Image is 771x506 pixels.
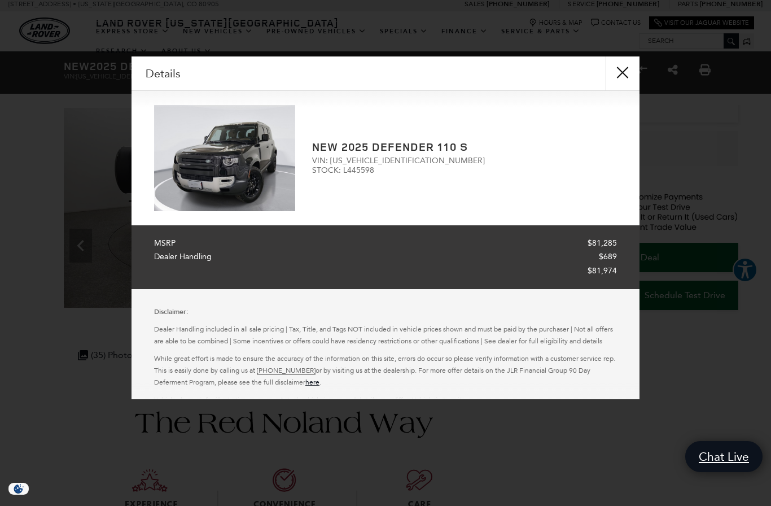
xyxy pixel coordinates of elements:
[599,250,617,264] span: $689
[312,141,617,153] h2: New 2025 Defender 110 S
[154,237,617,251] a: MSRP $81,285
[6,483,32,495] section: Click to Open Cookie Consent Modal
[685,441,763,472] a: Chat Live
[305,378,319,386] a: here
[154,250,217,264] span: Dealer Handling
[693,449,755,464] span: Chat Live
[154,353,617,389] p: While great effort is made to ensure the accuracy of the information on this site, errors do occu...
[606,56,639,90] button: close
[154,105,295,211] img: 2025 LAND ROVER Defender 110 S
[154,324,617,347] p: Dealer Handling included in all sale pricing | Tax, Title, and Tags NOT included in vehicle price...
[132,56,639,91] div: Details
[312,165,617,175] span: STOCK: L445598
[154,394,617,406] p: Vehicle shown is for illustrative purposes. Actual vehicle image and details may differ. Vehicle ...
[154,264,617,278] a: $81,974
[588,237,617,251] span: $81,285
[154,250,617,264] a: Dealer Handling $689
[154,307,189,316] strong: Disclaimer:
[312,156,617,165] span: VIN: [US_VEHICLE_IDENTIFICATION_NUMBER]
[6,483,32,495] img: Opt-Out Icon
[588,264,617,278] span: $81,974
[154,237,181,251] span: MSRP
